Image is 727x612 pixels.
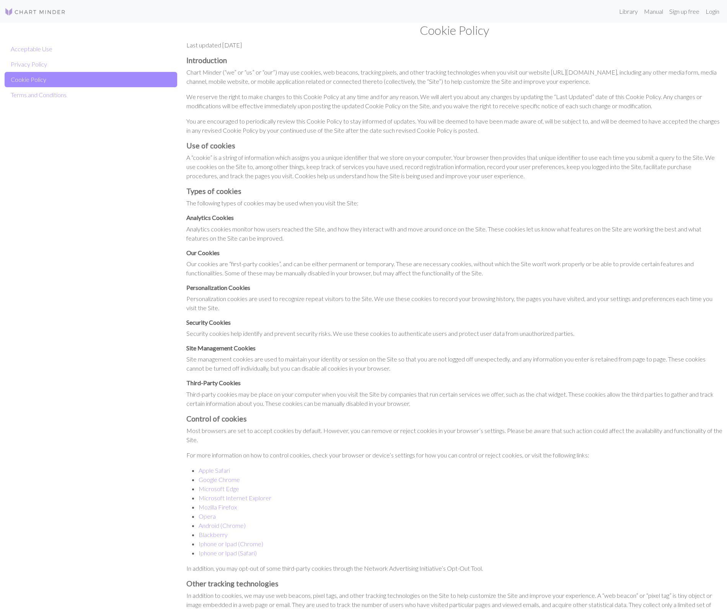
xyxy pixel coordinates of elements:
[186,329,722,338] p: Security cookies help identify and prevent security risks. We use these cookies to authenticate u...
[199,503,237,511] a: Mozilla Firefox
[186,56,722,65] h3: Introduction
[5,87,177,103] a: Terms and Conditions
[5,7,66,16] img: Logo
[186,379,722,386] h4: Third-Party Cookies
[186,355,722,373] p: Site management cookies are used to maintain your identity or session on the Site so that you are...
[666,4,703,19] a: Sign up free
[199,540,263,547] a: Iphone or Ipad (Chrome)
[703,4,722,19] a: Login
[186,225,722,243] p: Analytics cookies monitor how users reached the Site, and how they interact with and move around ...
[199,494,271,501] a: Microsoft Internet Explorer
[199,485,239,492] a: Microsoft Edge
[186,214,722,221] h4: Analytics Cookies
[186,153,722,181] p: A “cookie” is a string of information which assigns you a unique identifier that we store on your...
[186,141,722,150] h3: Use of cookies
[186,284,722,291] h4: Personalization Cookies
[616,4,641,19] a: Library
[199,531,228,538] a: Blackberry
[5,41,177,57] a: Acceptable Use
[199,476,240,483] a: Google Chrome
[641,4,666,19] a: Manual
[5,57,177,72] a: Privacy Policy
[186,579,722,588] h3: Other tracking technologies
[186,199,722,208] p: The following types of cookies may be used when you visit the Site:
[186,249,722,256] h4: Our Cookies
[186,344,722,352] h4: Site Management Cookies
[186,294,722,313] p: Personalization cookies are used to recognize repeat visitors to the Site. We use these cookies t...
[186,92,722,111] p: We reserve the right to make changes to this Cookie Policy at any time and for any reason. We wil...
[186,426,722,444] p: Most browsers are set to accept cookies by default. However, you can remove or reject cookies in ...
[186,451,722,460] p: For more information on how to control cookies, check your browser or device’s settings for how y...
[186,23,722,37] h2: Cookie Policy
[199,467,230,474] a: Apple Safari
[186,414,722,423] h3: Control of cookies
[199,522,246,529] a: Android (Chrome)
[186,41,722,50] p: Last updated [DATE]
[199,549,257,557] a: Iphone or Ipad (Safari)
[186,390,722,408] p: Third-party cookies may be place on your computer when you visit the Site by companies that run c...
[199,513,216,520] a: Opera
[186,259,722,278] p: Our cookies are “first-party cookies”, and can be either permanent or temporary. These are necess...
[186,68,722,86] p: Chart Minder (“we” or “us” or “our”) may use cookies, web beacons, tracking pixels, and other tra...
[186,319,722,326] h4: Security Cookies
[186,187,722,195] h3: Types of cookies
[186,117,722,135] p: You are encouraged to periodically review this Cookie Policy to stay informed of updates. You wil...
[186,564,722,573] p: In addition, you may opt-out of some third-party cookies through the Network Advertising Initiati...
[5,72,177,87] a: Cookie Policy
